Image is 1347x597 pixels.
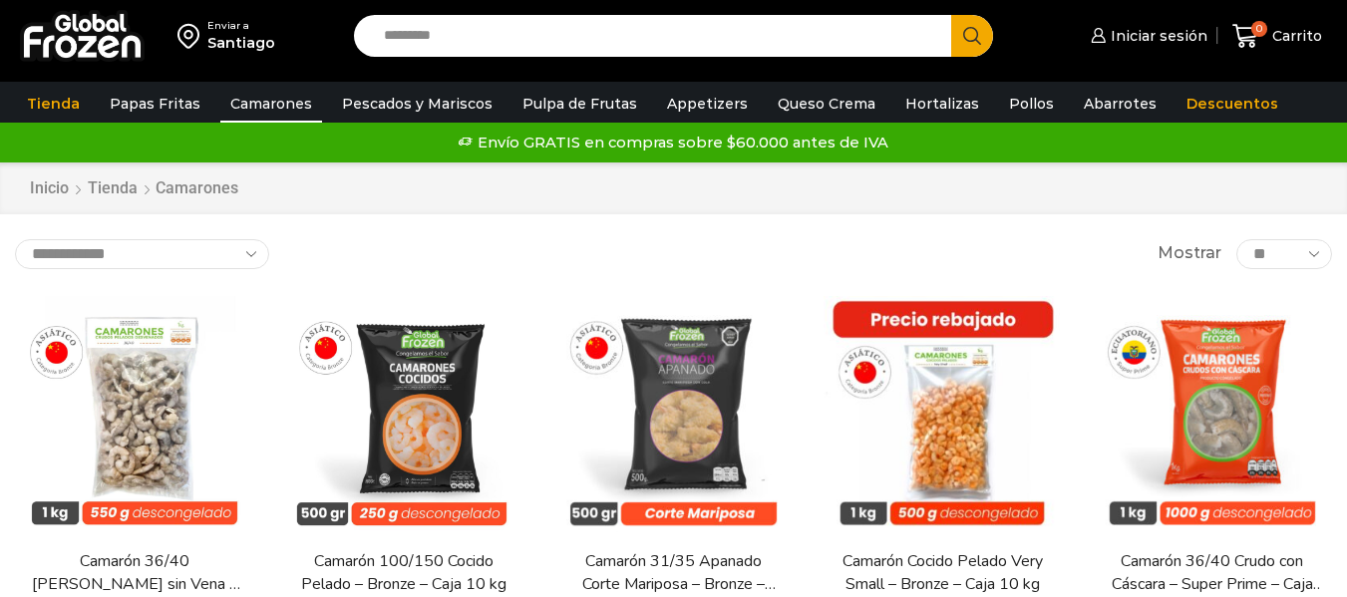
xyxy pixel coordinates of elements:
select: Pedido de la tienda [15,239,269,269]
a: Camarón 36/40 Crudo con Cáscara – Super Prime – Caja 10 kg [1105,550,1320,596]
a: Appetizers [657,85,758,123]
a: Abarrotes [1074,85,1167,123]
span: Mostrar [1158,242,1221,265]
a: Tienda [87,177,139,200]
a: Tienda [17,85,90,123]
a: 0 Carrito [1227,13,1327,60]
div: Enviar a [207,19,275,33]
a: Descuentos [1177,85,1288,123]
span: 0 [1251,21,1267,37]
a: Camarón Cocido Pelado Very Small – Bronze – Caja 10 kg [836,550,1051,596]
a: Pollos [999,85,1064,123]
a: Pescados y Mariscos [332,85,503,123]
a: Papas Fritas [100,85,210,123]
a: Inicio [29,177,70,200]
a: Queso Crema [768,85,885,123]
h1: Camarones [156,178,238,197]
a: Camarones [220,85,322,123]
img: address-field-icon.svg [177,19,207,53]
span: Iniciar sesión [1106,26,1207,46]
a: Camarón 100/150 Cocido Pelado – Bronze – Caja 10 kg [296,550,511,596]
a: Hortalizas [895,85,989,123]
span: Carrito [1267,26,1322,46]
button: Search button [951,15,993,57]
nav: Breadcrumb [29,177,238,200]
div: Santiago [207,33,275,53]
a: Camarón 36/40 [PERSON_NAME] sin Vena – Bronze – Caja 10 kg [27,550,242,596]
a: Iniciar sesión [1086,16,1207,56]
a: Pulpa de Frutas [512,85,647,123]
a: Camarón 31/35 Apanado Corte Mariposa – Bronze – Caja 5 kg [565,550,781,596]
